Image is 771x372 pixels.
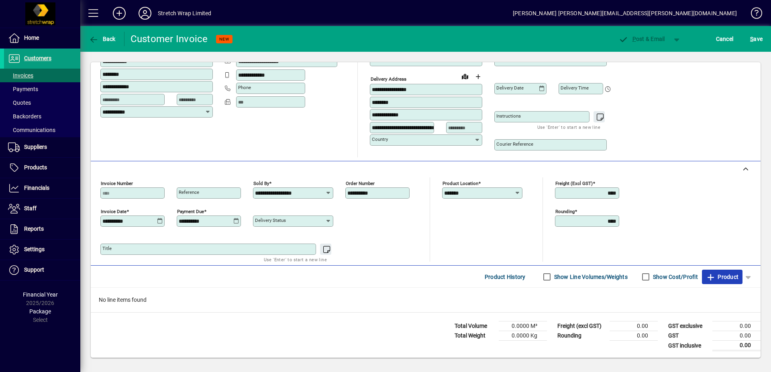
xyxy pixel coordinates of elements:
a: Quotes [4,96,80,110]
button: Back [87,32,118,46]
button: Post & Email [614,32,669,46]
span: Settings [24,246,45,252]
td: 0.00 [610,331,658,341]
button: Add [106,6,132,20]
span: Package [29,308,51,315]
mat-label: Sold by [253,181,269,186]
mat-label: Order number [346,181,375,186]
div: Customer Invoice [131,33,208,45]
app-page-header-button: Back [80,32,124,46]
mat-label: Invoice date [101,209,126,214]
a: Home [4,28,80,48]
td: GST [664,331,712,341]
button: Product History [481,270,529,284]
mat-label: Product location [443,181,478,186]
a: Products [4,158,80,178]
span: Product [706,270,738,283]
span: Suppliers [24,144,47,150]
mat-label: Freight (excl GST) [555,181,593,186]
a: Communications [4,123,80,137]
span: Backorders [8,113,41,120]
button: Product [702,270,742,284]
div: No line items found [91,288,761,312]
mat-label: Country [372,136,388,142]
span: ost & Email [618,36,665,42]
a: Knowledge Base [745,2,761,28]
a: Staff [4,199,80,219]
span: P [632,36,636,42]
label: Show Cost/Profit [651,273,698,281]
a: Support [4,260,80,280]
mat-label: Instructions [496,113,521,119]
a: Settings [4,240,80,260]
td: 0.00 [610,321,658,331]
mat-label: Delivery date [496,85,524,91]
mat-label: Payment due [177,209,204,214]
td: 0.00 [712,321,761,331]
mat-label: Reference [179,189,199,195]
mat-label: Phone [238,85,251,90]
span: Financials [24,185,49,191]
td: Total Weight [451,331,499,341]
span: Cancel [716,33,734,45]
span: Product History [485,270,526,283]
span: Communications [8,127,55,133]
div: Stretch Wrap Limited [158,7,212,20]
span: Financial Year [23,291,58,298]
span: S [750,36,753,42]
td: Rounding [553,331,610,341]
mat-label: Delivery status [255,218,286,223]
mat-hint: Use 'Enter' to start a new line [264,255,327,264]
span: Staff [24,205,37,211]
span: Home [24,35,39,41]
a: Backorders [4,110,80,123]
td: 0.0000 M³ [499,321,547,331]
span: Quotes [8,100,31,106]
span: ave [750,33,763,45]
td: 0.00 [712,341,761,351]
td: 0.00 [712,331,761,341]
a: View on map [459,70,471,83]
mat-label: Invoice number [101,181,133,186]
span: Customers [24,55,51,61]
mat-label: Title [102,246,112,251]
button: Choose address [471,70,484,83]
button: Save [748,32,765,46]
td: 0.0000 Kg [499,331,547,341]
a: Reports [4,219,80,239]
td: Freight (excl GST) [553,321,610,331]
button: Profile [132,6,158,20]
mat-label: Rounding [555,209,575,214]
span: Support [24,266,44,273]
div: [PERSON_NAME] [PERSON_NAME][EMAIL_ADDRESS][PERSON_NAME][DOMAIN_NAME] [513,7,737,20]
span: Invoices [8,72,33,79]
mat-label: Courier Reference [496,141,533,147]
span: Products [24,164,47,171]
a: Financials [4,178,80,198]
label: Show Line Volumes/Weights [553,273,628,281]
a: Suppliers [4,137,80,157]
td: Total Volume [451,321,499,331]
td: GST exclusive [664,321,712,331]
span: Reports [24,226,44,232]
mat-label: Delivery time [561,85,589,91]
mat-hint: Use 'Enter' to start a new line [537,122,600,132]
a: Payments [4,82,80,96]
span: NEW [219,37,229,42]
span: Back [89,36,116,42]
span: Payments [8,86,38,92]
a: Invoices [4,69,80,82]
button: Cancel [714,32,736,46]
td: GST inclusive [664,341,712,351]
